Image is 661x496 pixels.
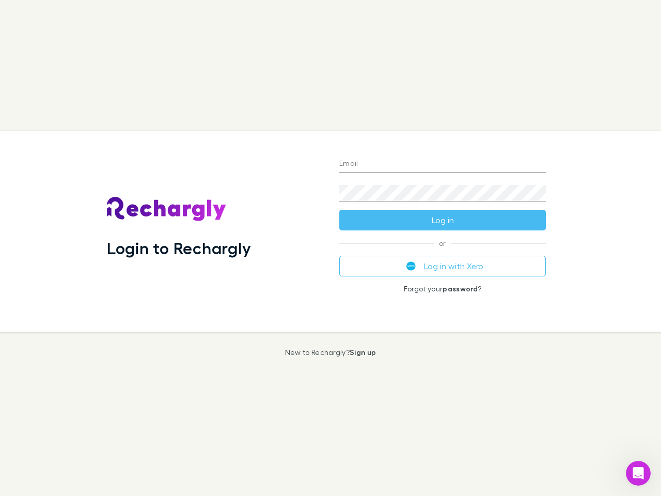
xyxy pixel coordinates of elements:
iframe: Intercom live chat [626,461,651,486]
img: Rechargly's Logo [107,197,227,222]
p: Forgot your ? [339,285,546,293]
h1: Login to Rechargly [107,238,251,258]
button: Log in with Xero [339,256,546,276]
img: Xero's logo [406,261,416,271]
a: password [443,284,478,293]
button: Log in [339,210,546,230]
a: Sign up [350,348,376,357]
p: New to Rechargly? [285,348,376,357]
